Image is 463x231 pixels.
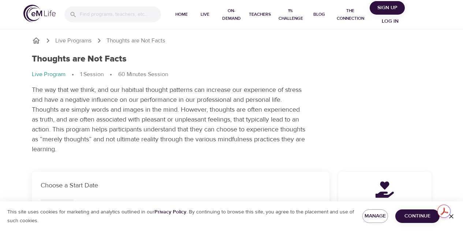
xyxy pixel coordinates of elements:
span: Blog [310,11,328,18]
span: Teachers [249,11,271,18]
nav: breadcrumb [32,70,432,79]
button: Manage [362,209,388,223]
button: Log in [373,15,408,28]
button: Continue [395,209,440,223]
h1: Thoughts are Not Facts [32,54,127,64]
p: Live Program [32,70,66,79]
p: 1 Session [80,70,104,79]
span: Manage [368,212,382,221]
button: Sign Up [370,1,405,15]
p: The way that we think, and our habitual thought patterns can increase our experience of stress an... [32,85,306,154]
a: Privacy Policy [154,209,186,215]
span: Sign Up [373,3,402,12]
span: The Connection [334,7,367,22]
p: Thoughts are Not Facts [107,37,165,45]
span: Log in [376,17,405,26]
p: Choose a Start Date [41,180,321,190]
span: 1% Challenge [277,7,304,22]
span: Live [196,11,214,18]
span: Home [173,11,190,18]
nav: breadcrumb [32,36,432,45]
a: Live Programs [55,37,92,45]
p: 60 Minutes Session [118,70,168,79]
img: logo [23,5,56,22]
input: Find programs, teachers, etc... [80,7,161,22]
span: Continue [401,212,434,221]
span: On-Demand [220,7,243,22]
